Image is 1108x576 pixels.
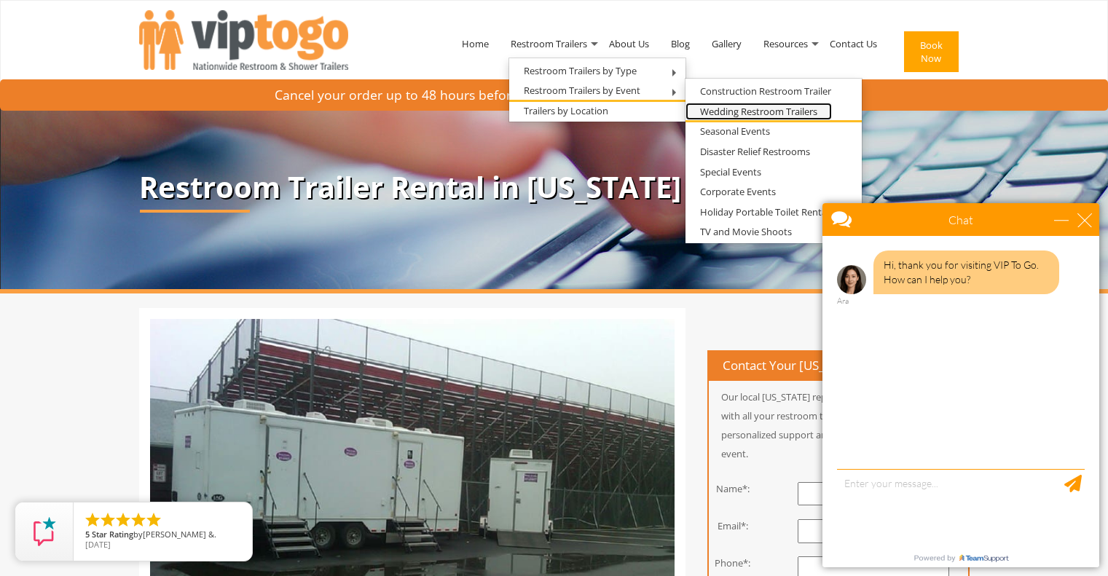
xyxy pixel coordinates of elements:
[685,143,825,161] a: Disaster Relief Restrooms
[709,352,968,381] h4: Contact Your [US_STATE] VIP to Go Agent
[509,82,655,100] a: Restroom Trailers by Event
[30,517,59,546] img: Review Rating
[509,62,651,80] a: Restroom Trailers by Type
[85,539,111,550] span: [DATE]
[701,6,753,82] a: Gallery
[143,529,216,540] span: [PERSON_NAME] &.
[145,511,162,529] li: 
[598,6,660,82] a: About Us
[99,511,117,529] li: 
[92,529,133,540] span: Star Rating
[685,122,785,141] a: Seasonal Events
[84,511,101,529] li: 
[85,529,90,540] span: 5
[698,556,769,570] div: Phone*:
[819,6,888,82] a: Contact Us
[85,530,240,540] span: by
[888,6,970,103] a: Book Now
[685,223,806,241] a: TV and Movie Shoots
[685,163,776,181] a: Special Events
[698,519,769,533] div: Email*:
[685,183,790,201] a: Corporate Events
[685,203,848,221] a: Holiday Portable Toilet Rentals
[451,6,500,82] a: Home
[139,171,970,203] p: Restroom Trailer Rental in [US_STATE]
[753,6,819,82] a: Resources
[685,103,832,121] a: Wedding Restroom Trailers
[709,387,968,463] p: Our local [US_STATE] representative is ready to assist with all your restroom trailer needs. Cont...
[698,482,769,496] div: Name*:
[130,511,147,529] li: 
[114,511,132,529] li: 
[500,6,598,82] a: Restroom Trailers
[509,102,623,120] a: Trailers by Location
[139,10,348,70] img: VIPTOGO
[904,31,959,72] button: Book Now
[660,6,701,82] a: Blog
[814,194,1108,576] iframe: Live Chat Box
[685,82,846,100] a: Construction Restroom Trailer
